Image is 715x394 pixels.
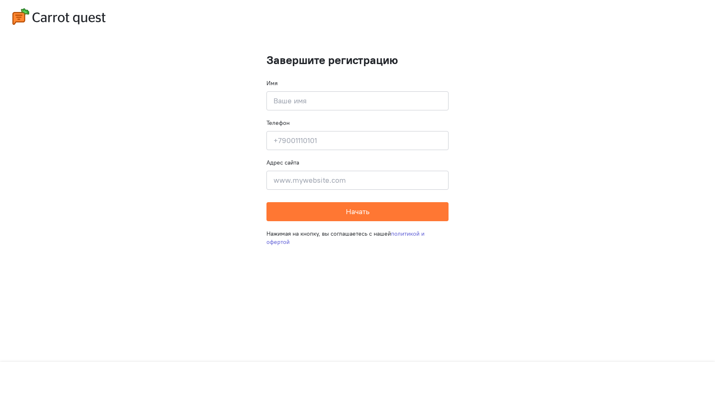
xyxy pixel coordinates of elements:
input: Ваше имя [266,91,449,110]
input: +79001110101 [266,131,449,150]
label: Имя [266,79,278,87]
label: Телефон [266,119,290,127]
label: Адрес сайта [266,158,299,167]
div: Нажимая на кнопку, вы соглашаетесь с нашей [266,221,449,254]
a: политикой и офертой [266,230,425,246]
input: www.mywebsite.com [266,171,449,190]
span: Начать [346,207,369,216]
h1: Завершите регистрацию [266,54,449,67]
button: Начать [266,202,449,221]
img: carrot-quest-logo.svg [12,8,106,25]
